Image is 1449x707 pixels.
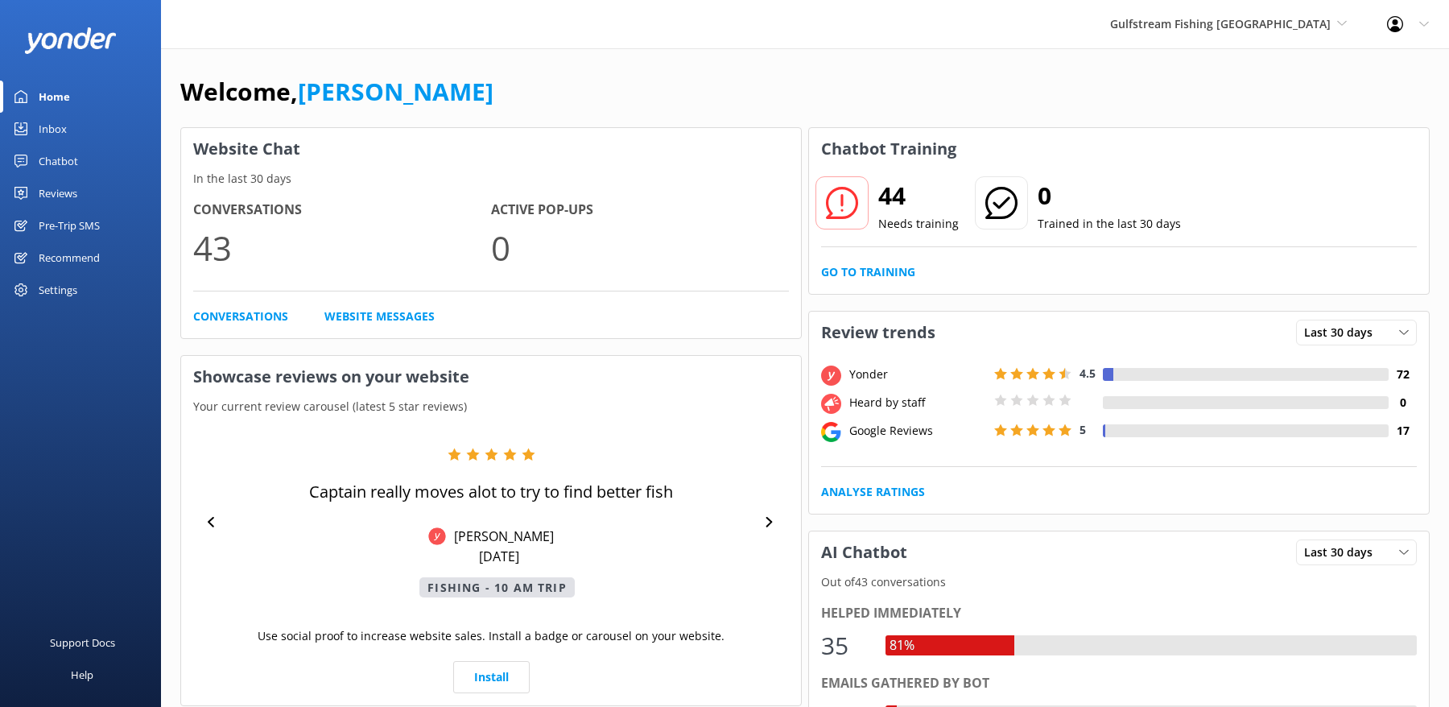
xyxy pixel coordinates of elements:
[845,366,990,383] div: Yonder
[821,673,1417,694] div: Emails gathered by bot
[309,481,673,503] p: Captain really moves alot to try to find better fish
[885,635,919,656] div: 81%
[24,27,117,54] img: yonder-white-logo.png
[50,626,115,659] div: Support Docs
[479,548,519,565] p: [DATE]
[491,200,789,221] h4: Active Pop-ups
[39,145,78,177] div: Chatbot
[298,75,493,108] a: [PERSON_NAME]
[1389,394,1417,411] h4: 0
[453,661,530,693] a: Install
[809,573,1429,591] p: Out of 43 conversations
[193,221,491,275] p: 43
[878,215,959,233] p: Needs training
[39,81,70,113] div: Home
[821,263,915,281] a: Go to Training
[39,113,67,145] div: Inbox
[180,72,493,111] h1: Welcome,
[419,577,574,597] p: Fishing - 10 AM Trip
[258,627,724,645] p: Use social proof to increase website sales. Install a badge or carousel on your website.
[193,308,288,325] a: Conversations
[809,312,947,353] h3: Review trends
[1080,366,1096,381] span: 4.5
[821,483,925,501] a: Analyse Ratings
[181,356,801,398] h3: Showcase reviews on your website
[181,170,801,188] p: In the last 30 days
[809,128,968,170] h3: Chatbot Training
[193,200,491,221] h4: Conversations
[1304,544,1382,561] span: Last 30 days
[821,626,869,665] div: 35
[878,176,959,215] h2: 44
[446,527,554,545] p: [PERSON_NAME]
[39,177,77,209] div: Reviews
[1389,422,1417,440] h4: 17
[1110,16,1331,31] span: Gulfstream Fishing [GEOGRAPHIC_DATA]
[181,398,801,416] p: Your current review carousel (latest 5 star reviews)
[71,659,93,691] div: Help
[1038,215,1181,233] p: Trained in the last 30 days
[428,527,446,545] img: Yonder
[324,308,435,325] a: Website Messages
[821,603,1417,624] div: Helped immediately
[845,422,990,440] div: Google Reviews
[39,274,77,306] div: Settings
[39,209,100,242] div: Pre-Trip SMS
[181,128,801,170] h3: Website Chat
[809,531,919,573] h3: AI Chatbot
[845,394,990,411] div: Heard by staff
[1389,366,1417,383] h4: 72
[1038,176,1181,215] h2: 0
[1304,324,1382,341] span: Last 30 days
[1080,422,1086,437] span: 5
[491,221,789,275] p: 0
[39,242,100,274] div: Recommend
